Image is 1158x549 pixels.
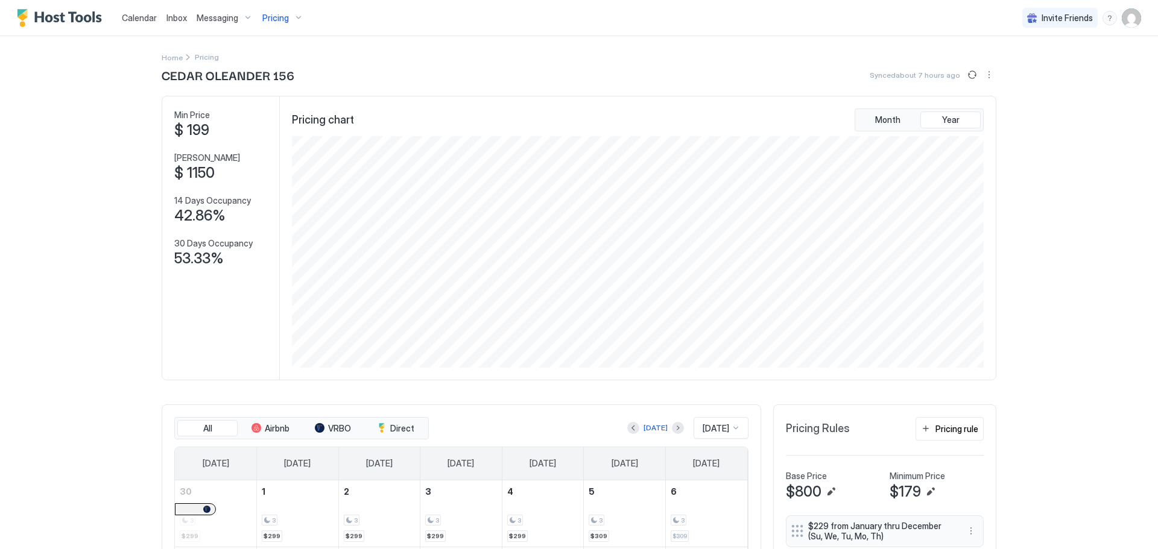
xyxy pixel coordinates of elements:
a: December 5, 2025 [584,480,665,503]
div: $229 from January thru December (Su, We, Tu, Mo, Th) menu [786,515,984,547]
a: Thursday [517,447,568,480]
td: December 1, 2025 [257,480,339,547]
div: User profile [1122,8,1141,28]
span: [PERSON_NAME] [174,152,240,163]
a: December 4, 2025 [502,480,584,503]
span: $299 [346,532,362,540]
span: 3 [435,516,439,524]
a: December 6, 2025 [666,480,747,503]
span: Direct [390,423,414,434]
span: Pricing Rules [786,422,850,436]
div: tab-group [855,108,984,131]
span: Invite Friends [1042,13,1093,24]
span: 30 [180,486,192,497]
span: $ 1150 [174,164,215,182]
td: December 6, 2025 [665,480,747,547]
span: 3 [681,516,685,524]
button: [DATE] [642,421,669,435]
div: [DATE] [644,422,668,433]
div: Breadcrumb [162,51,183,63]
span: [DATE] [366,458,393,469]
button: Pricing rule [916,417,984,441]
button: Airbnb [240,420,300,437]
div: Pricing rule [935,422,978,435]
span: [DATE] [530,458,556,469]
td: December 3, 2025 [420,480,502,547]
button: More options [964,524,978,538]
span: Year [942,115,960,125]
span: VRBO [328,423,351,434]
button: Month [858,111,918,128]
span: 4 [507,486,513,497]
span: 2 [344,486,349,497]
span: Min Price [174,110,210,121]
span: Base Price [786,471,827,482]
span: 53.33% [174,249,224,268]
span: Pricing [262,13,289,24]
span: CEDAR OLEANDER 156 [162,66,294,84]
span: $179 [890,483,921,501]
button: Edit [923,485,938,499]
span: [DATE] [612,458,638,469]
a: November 30, 2025 [175,480,256,503]
span: 1 [262,486,265,497]
td: December 4, 2025 [502,480,584,547]
span: 3 [599,516,603,524]
span: Home [162,53,183,62]
div: tab-group [174,417,429,440]
button: Edit [824,485,838,499]
span: $299 [427,532,444,540]
a: Host Tools Logo [17,9,107,27]
span: 3 [425,486,431,497]
span: [DATE] [284,458,311,469]
span: 3 [517,516,521,524]
span: 3 [354,516,358,524]
a: Home [162,51,183,63]
span: 42.86% [174,207,226,225]
span: 30 Days Occupancy [174,238,253,249]
a: Calendar [122,11,157,24]
span: $800 [786,483,821,501]
span: Synced about 7 hours ago [870,71,960,80]
button: Previous month [627,422,639,434]
td: December 5, 2025 [584,480,666,547]
span: 3 [272,516,276,524]
button: All [177,420,238,437]
a: December 2, 2025 [339,480,420,503]
span: Minimum Price [890,471,945,482]
span: $ 199 [174,121,209,139]
span: $309 [672,532,687,540]
div: menu [1103,11,1117,25]
a: Wednesday [435,447,486,480]
td: December 2, 2025 [338,480,420,547]
a: Tuesday [354,447,405,480]
span: $229 from January thru December (Su, We, Tu, Mo, Th) [808,521,952,542]
div: menu [982,67,996,82]
span: 14 Days Occupancy [174,195,251,206]
span: $309 [590,532,607,540]
a: Saturday [681,447,732,480]
span: $299 [509,532,526,540]
span: [DATE] [448,458,474,469]
td: November 30, 2025 [175,480,257,547]
span: Calendar [122,13,157,23]
a: Monday [272,447,323,480]
button: Sync prices [965,67,979,82]
a: Sunday [191,447,241,480]
span: $299 [264,532,280,540]
button: VRBO [303,420,363,437]
button: Year [920,111,981,128]
span: Airbnb [265,423,289,434]
a: Inbox [166,11,187,24]
span: [DATE] [693,458,720,469]
button: Direct [365,420,426,437]
span: 5 [589,486,595,497]
span: [DATE] [203,458,229,469]
button: More options [982,67,996,82]
span: All [203,423,212,434]
div: menu [964,524,978,538]
span: Breadcrumb [195,52,219,61]
span: Month [875,115,900,125]
span: Messaging [197,13,238,24]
